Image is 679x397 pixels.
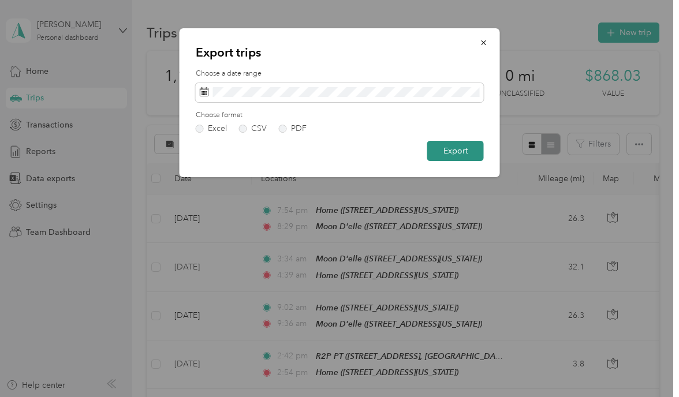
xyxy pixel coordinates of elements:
iframe: Everlance-gr Chat Button Frame [614,332,679,397]
div: PDF [291,125,307,133]
label: Choose a date range [196,69,484,79]
p: Export trips [196,44,484,61]
label: Choose format [196,110,484,121]
div: CSV [251,125,267,133]
button: Export [427,141,484,161]
div: Excel [208,125,227,133]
